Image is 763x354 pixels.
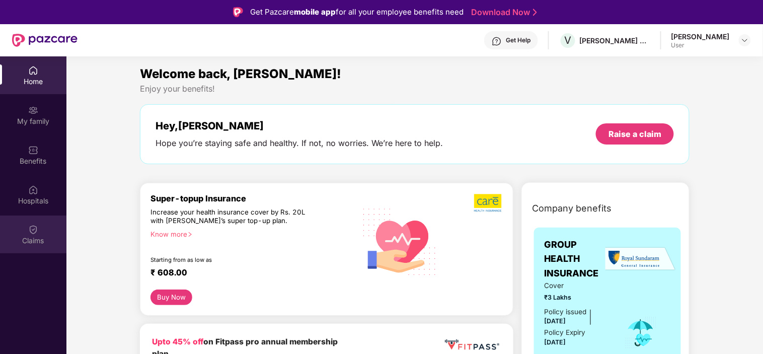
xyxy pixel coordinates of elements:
img: New Pazcare Logo [12,34,78,47]
div: Super-topup Insurance [150,193,356,203]
span: ₹3 Lakhs [544,293,611,303]
img: svg+xml;base64,PHN2ZyB3aWR0aD0iMjAiIGhlaWdodD0iMjAiIHZpZXdCb3g9IjAgMCAyMCAyMCIgZmlsbD0ibm9uZSIgeG... [28,105,38,115]
div: Starting from as low as [150,256,314,263]
img: Logo [233,7,243,17]
div: Enjoy your benefits! [140,84,690,94]
button: Buy Now [150,290,193,305]
img: insurerLogo [605,247,676,271]
span: [DATE] [544,338,566,346]
div: Hey, [PERSON_NAME] [156,120,443,132]
img: svg+xml;base64,PHN2ZyB4bWxucz0iaHR0cDovL3d3dy53My5vcmcvMjAwMC9zdmciIHhtbG5zOnhsaW5rPSJodHRwOi8vd3... [356,196,444,286]
img: Stroke [533,7,537,18]
span: Company benefits [532,201,612,216]
img: svg+xml;base64,PHN2ZyBpZD0iSGVscC0zMngzMiIgeG1sbnM9Imh0dHA6Ly93d3cudzMub3JnLzIwMDAvc3ZnIiB3aWR0aD... [492,36,502,46]
div: User [671,41,730,49]
div: Get Help [506,36,530,44]
div: Policy issued [544,307,586,317]
div: Increase your health insurance cover by Rs. 20L with [PERSON_NAME]’s super top-up plan. [150,208,313,226]
div: Get Pazcare for all your employee benefits need [250,6,464,18]
span: Cover [544,280,611,291]
img: icon [625,316,657,349]
img: svg+xml;base64,PHN2ZyBpZD0iSG9tZSIgeG1sbnM9Imh0dHA6Ly93d3cudzMub3JnLzIwMDAvc3ZnIiB3aWR0aD0iMjAiIG... [28,65,38,76]
b: Upto 45% off [152,337,203,346]
span: V [565,34,572,46]
div: ₹ 608.00 [150,267,346,279]
div: Raise a claim [608,128,661,139]
img: svg+xml;base64,PHN2ZyBpZD0iQmVuZWZpdHMiIHhtbG5zPSJodHRwOi8vd3d3LnczLm9yZy8yMDAwL3N2ZyIgd2lkdGg9Ij... [28,145,38,155]
div: [PERSON_NAME] ESTATES DEVELOPERS PRIVATE LIMITED [580,36,650,45]
span: [DATE] [544,317,566,325]
div: [PERSON_NAME] [671,32,730,41]
div: Hope you’re staying safe and healthy. If not, no worries. We’re here to help. [156,138,443,149]
img: fppp.png [443,336,501,354]
div: Know more [150,230,350,237]
img: svg+xml;base64,PHN2ZyBpZD0iRHJvcGRvd24tMzJ4MzIiIHhtbG5zPSJodHRwOi8vd3d3LnczLm9yZy8yMDAwL3N2ZyIgd2... [741,36,749,44]
img: svg+xml;base64,PHN2ZyBpZD0iQ2xhaW0iIHhtbG5zPSJodHRwOi8vd3d3LnczLm9yZy8yMDAwL3N2ZyIgd2lkdGg9IjIwIi... [28,225,38,235]
span: GROUP HEALTH INSURANCE [544,238,611,280]
img: svg+xml;base64,PHN2ZyBpZD0iSG9zcGl0YWxzIiB4bWxucz0iaHR0cDovL3d3dy53My5vcmcvMjAwMC9zdmciIHdpZHRoPS... [28,185,38,195]
span: right [187,232,193,237]
span: Welcome back, [PERSON_NAME]! [140,66,341,81]
div: Policy Expiry [544,327,585,338]
img: b5dec4f62d2307b9de63beb79f102df3.png [474,193,503,213]
strong: mobile app [294,7,336,17]
a: Download Now [471,7,534,18]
